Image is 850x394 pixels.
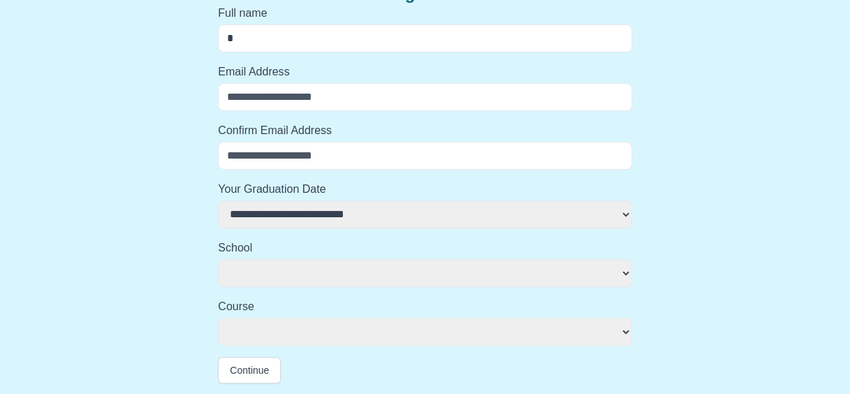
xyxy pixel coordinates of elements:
label: Your Graduation Date [218,181,632,198]
label: School [218,240,632,256]
label: Full name [218,5,632,22]
label: Course [218,298,632,315]
label: Confirm Email Address [218,122,632,139]
label: Email Address [218,64,632,80]
button: Continue [218,357,281,384]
